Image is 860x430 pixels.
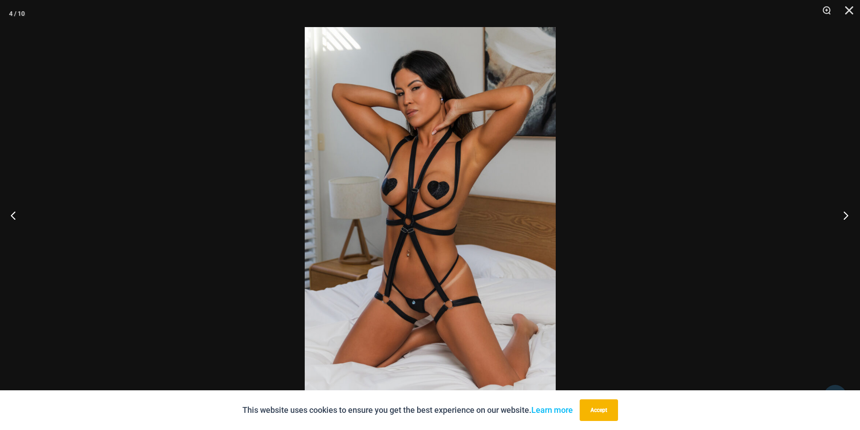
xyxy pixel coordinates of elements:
div: 4 / 10 [9,7,25,20]
button: Accept [580,399,618,421]
img: Truth or Dare Black 1905 Bodysuit 611 Micro 01 [305,27,556,403]
p: This website uses cookies to ensure you get the best experience on our website. [242,403,573,417]
button: Next [826,193,860,238]
a: Learn more [531,405,573,415]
